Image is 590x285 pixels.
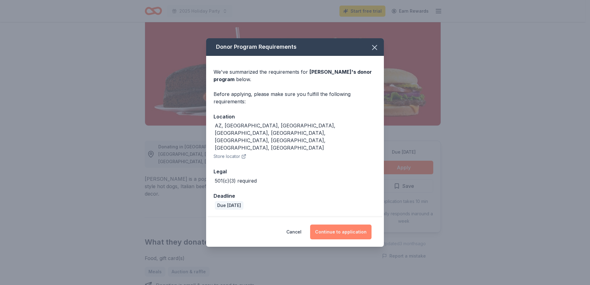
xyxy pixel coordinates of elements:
[214,90,376,105] div: Before applying, please make sure you fulfill the following requirements:
[215,122,376,151] div: AZ, [GEOGRAPHIC_DATA], [GEOGRAPHIC_DATA], [GEOGRAPHIC_DATA], [GEOGRAPHIC_DATA], [GEOGRAPHIC_DATA]...
[215,201,243,210] div: Due [DATE]
[214,153,246,160] button: Store locator
[214,167,376,176] div: Legal
[286,225,301,239] button: Cancel
[206,38,384,56] div: Donor Program Requirements
[214,192,376,200] div: Deadline
[310,225,372,239] button: Continue to application
[214,68,376,83] div: We've summarized the requirements for below.
[214,113,376,121] div: Location
[215,177,257,184] div: 501(c)(3) required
